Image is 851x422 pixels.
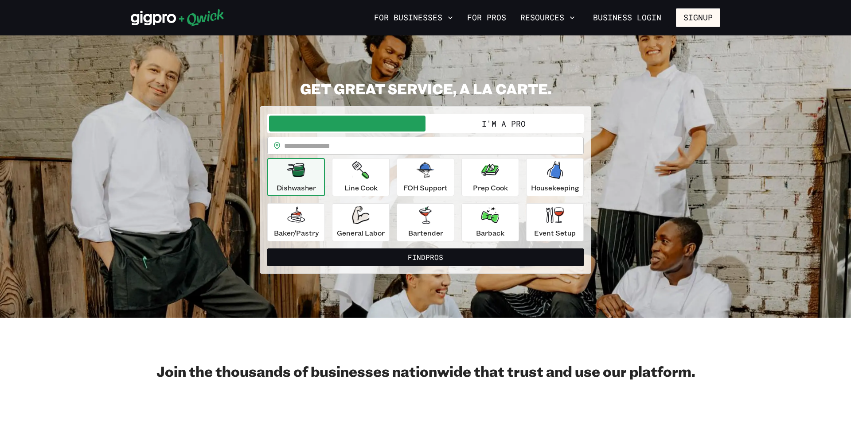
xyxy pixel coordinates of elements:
[397,203,454,241] button: Bartender
[517,10,578,25] button: Resources
[371,10,457,25] button: For Businesses
[531,182,579,193] p: Housekeeping
[332,203,390,241] button: General Labor
[397,158,454,196] button: FOH Support
[267,203,325,241] button: Baker/Pastry
[408,228,443,238] p: Bartender
[403,182,448,193] p: FOH Support
[676,8,720,27] button: Signup
[461,158,519,196] button: Prep Cook
[461,203,519,241] button: Barback
[269,116,425,132] button: I'm a Business
[473,182,508,193] p: Prep Cook
[425,116,582,132] button: I'm a Pro
[274,228,319,238] p: Baker/Pastry
[337,228,385,238] p: General Labor
[586,8,669,27] a: Business Login
[332,158,390,196] button: Line Cook
[267,158,325,196] button: Dishwasher
[464,10,510,25] a: For Pros
[344,182,378,193] p: Line Cook
[526,158,584,196] button: Housekeeping
[277,182,316,193] p: Dishwasher
[526,203,584,241] button: Event Setup
[534,228,576,238] p: Event Setup
[131,362,720,380] h2: Join the thousands of businesses nationwide that trust and use our platform.
[267,248,584,266] button: FindPros
[476,228,504,238] p: Barback
[260,80,591,97] h2: GET GREAT SERVICE, A LA CARTE.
